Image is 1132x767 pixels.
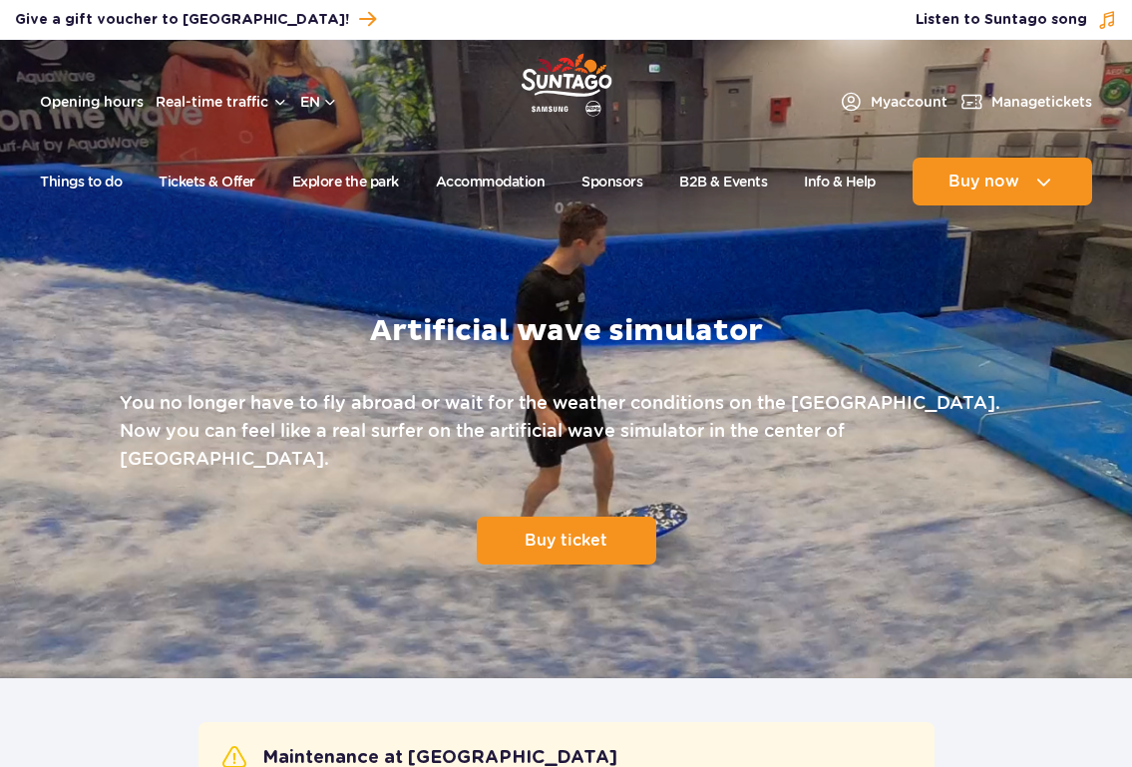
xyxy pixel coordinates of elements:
[521,50,611,114] a: Park of Poland
[804,158,876,205] a: Info & Help
[959,90,1092,114] a: Managetickets
[15,10,349,30] span: Give a gift voucher to [GEOGRAPHIC_DATA]!
[581,158,642,205] a: Sponsors
[436,158,546,205] a: Accommodation
[679,158,767,205] a: B2B & Events
[948,173,1019,191] span: Buy now
[159,158,255,205] a: Tickets & Offer
[991,92,1092,112] span: Manage tickets
[120,389,1012,473] p: You no longer have to fly abroad or wait for the weather conditions on the [GEOGRAPHIC_DATA]. Now...
[916,10,1117,30] button: Listen to Suntago song
[525,531,607,550] span: Buy ticket
[477,517,656,565] a: Buy ticket
[839,90,947,114] a: Myaccount
[871,92,947,112] span: My account
[15,6,376,33] a: Give a gift voucher to [GEOGRAPHIC_DATA]!
[40,158,122,205] a: Things to do
[916,10,1087,30] span: Listen to Suntago song
[292,158,399,205] a: Explore the park
[156,94,288,110] button: Real-time traffic
[370,313,763,349] h1: Artificial wave simulator
[913,158,1092,205] button: Buy now
[40,92,144,112] a: Opening hours
[300,92,338,112] button: en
